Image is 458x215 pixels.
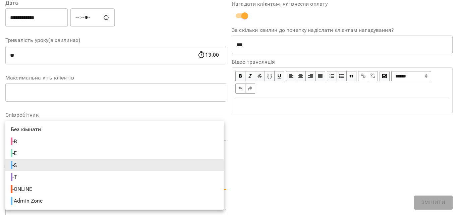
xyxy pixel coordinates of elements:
[11,197,44,205] span: - Admin Zone
[5,123,224,136] li: Без кімнати
[11,173,18,181] span: - T
[11,161,18,169] span: - S
[11,149,18,157] span: - E
[11,138,18,146] span: - B
[11,185,34,193] span: - ONLINE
